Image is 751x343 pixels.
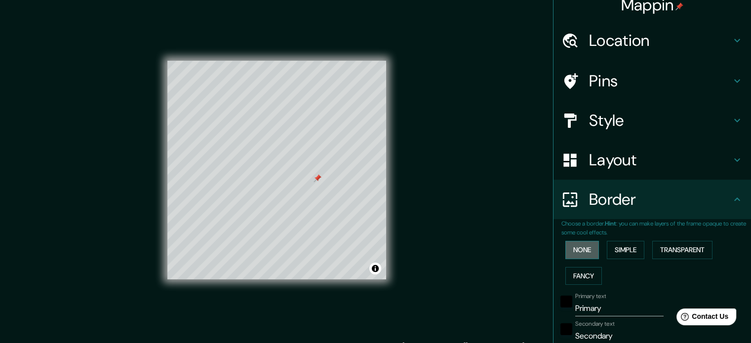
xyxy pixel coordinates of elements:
[561,219,751,237] p: Choose a border. : you can make layers of the frame opaque to create some cool effects.
[589,71,731,91] h4: Pins
[575,320,615,328] label: Secondary text
[553,101,751,140] div: Style
[605,220,616,228] b: Hint
[560,323,572,335] button: black
[560,296,572,307] button: black
[589,31,731,50] h4: Location
[553,180,751,219] div: Border
[575,292,606,301] label: Primary text
[369,263,381,274] button: Toggle attribution
[553,140,751,180] div: Layout
[652,241,712,259] button: Transparent
[663,305,740,332] iframe: Help widget launcher
[553,21,751,60] div: Location
[589,111,731,130] h4: Style
[607,241,644,259] button: Simple
[565,241,599,259] button: None
[675,2,683,10] img: pin-icon.png
[565,267,602,285] button: Fancy
[589,190,731,209] h4: Border
[589,150,731,170] h4: Layout
[553,61,751,101] div: Pins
